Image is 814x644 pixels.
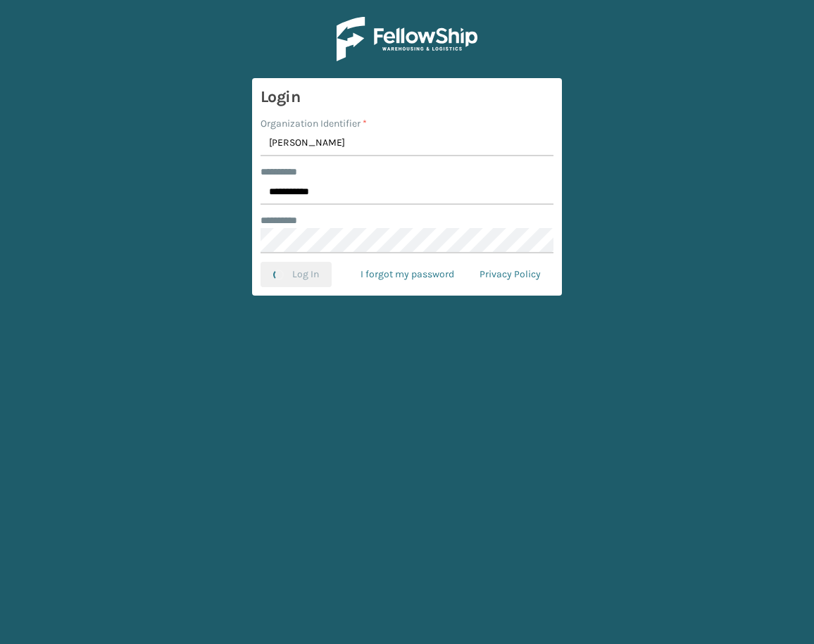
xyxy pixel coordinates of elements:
[337,17,477,61] img: Logo
[467,262,553,287] a: Privacy Policy
[348,262,467,287] a: I forgot my password
[261,87,553,108] h3: Login
[261,262,332,287] button: Log In
[261,116,367,131] label: Organization Identifier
